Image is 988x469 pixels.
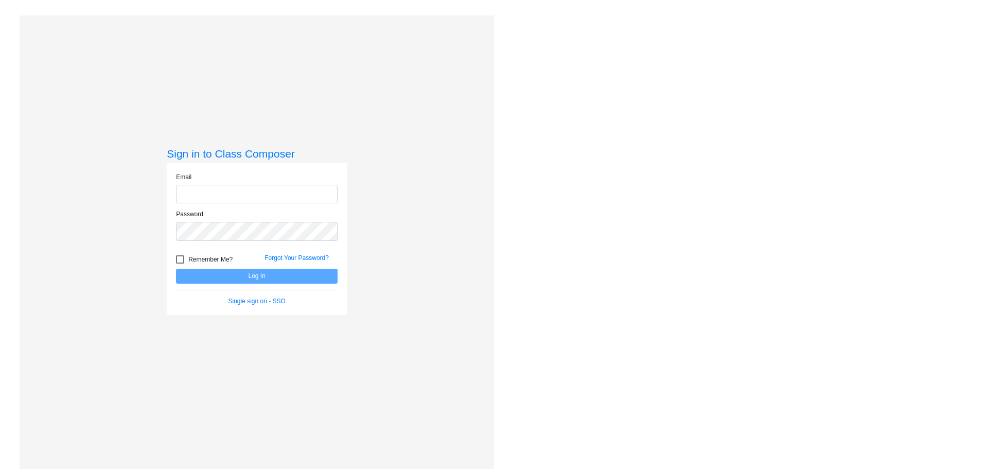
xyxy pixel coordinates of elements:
a: Forgot Your Password? [264,254,329,262]
label: Email [176,172,191,182]
button: Log In [176,269,338,284]
h3: Sign in to Class Composer [167,147,347,160]
a: Single sign on - SSO [228,298,286,305]
label: Password [176,210,203,219]
span: Remember Me? [188,253,233,266]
